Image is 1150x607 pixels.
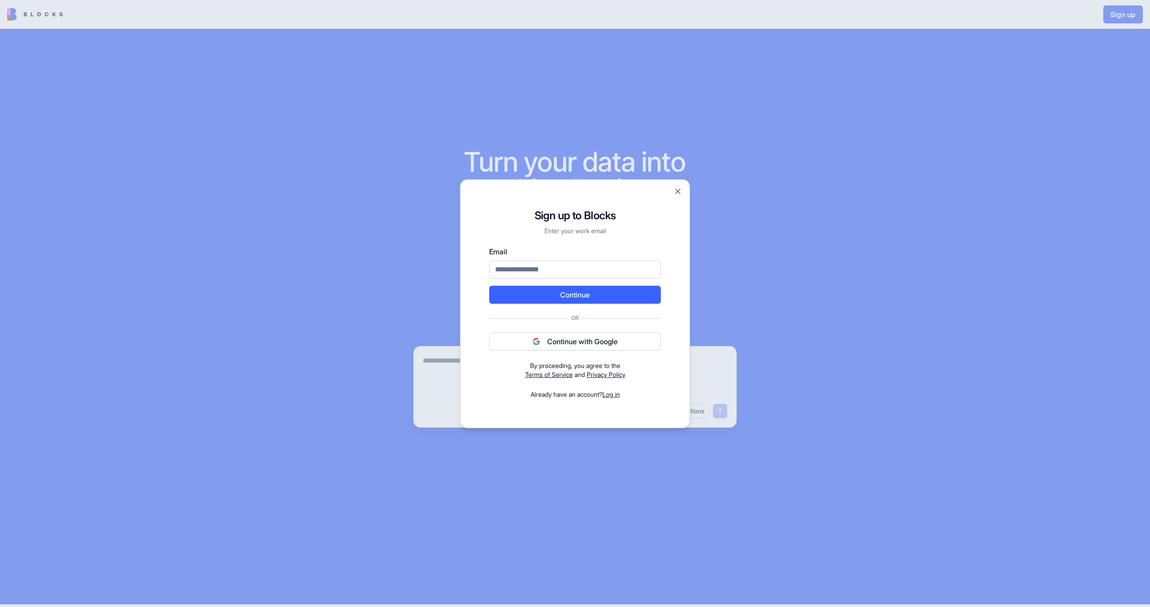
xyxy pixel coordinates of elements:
div: and [489,361,661,379]
span: Or [568,315,583,322]
button: Continue with Google [489,332,661,350]
h1: Sign up to Blocks [489,208,661,223]
div: By proceeding, you agree to the [489,361,661,370]
button: Continue [489,286,661,304]
div: Already have an account? [489,390,661,399]
a: Privacy Policy [587,371,625,378]
img: google logo [533,338,540,345]
p: Enter your work email [489,226,661,235]
label: Email [489,246,661,257]
a: Terms of Service [525,371,573,378]
button: Close [673,187,682,196]
a: Log in [602,390,620,398]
